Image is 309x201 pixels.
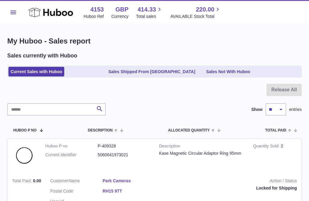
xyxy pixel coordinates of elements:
[98,152,150,158] dd: 5060641973021
[251,107,263,112] label: Show
[13,128,37,132] span: Huboo P no
[136,14,163,19] span: Total sales
[106,67,197,77] a: Sales Shipped From [GEOGRAPHIC_DATA]
[196,5,214,14] span: 220.00
[289,107,302,112] span: entries
[33,178,41,183] span: 0.00
[7,36,302,46] h1: My Huboo - Sales report
[170,14,221,19] span: AVAILABLE Stock Total
[115,5,128,14] strong: GBP
[50,178,69,183] span: Customer
[50,178,103,185] dt: Name
[12,178,33,185] strong: Total Paid
[12,143,36,167] img: Kase-UK-82mm-lens-mount.jpg
[164,178,297,185] strong: Action / Status
[7,52,77,59] h2: Sales currently with Huboo
[204,67,252,77] a: Sales Not With Huboo
[138,5,156,14] span: 414.33
[265,128,286,132] span: Total paid
[8,67,64,77] a: Current Sales with Huboo
[249,139,301,173] td: 2
[90,5,104,14] strong: 4153
[253,144,281,150] strong: Quantity Sold
[159,151,244,156] div: Kase Magnetic Circular Adaptor Ring 95mm
[103,188,155,194] a: RH15 9TT
[45,143,98,149] dt: Huboo P no
[136,5,163,19] a: 414.33 Total sales
[50,188,103,196] dt: Postal Code
[98,143,150,149] dd: P-409328
[159,143,244,151] strong: Description
[88,128,113,132] span: Description
[168,128,210,132] span: ALLOCATED Quantity
[45,152,98,158] dt: Current identifier
[103,178,155,184] a: Park Cameras
[84,14,104,19] div: Huboo Ref
[164,185,297,191] div: Locked for Shipping
[111,14,129,19] div: Currency
[170,5,221,19] a: 220.00 AVAILABLE Stock Total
